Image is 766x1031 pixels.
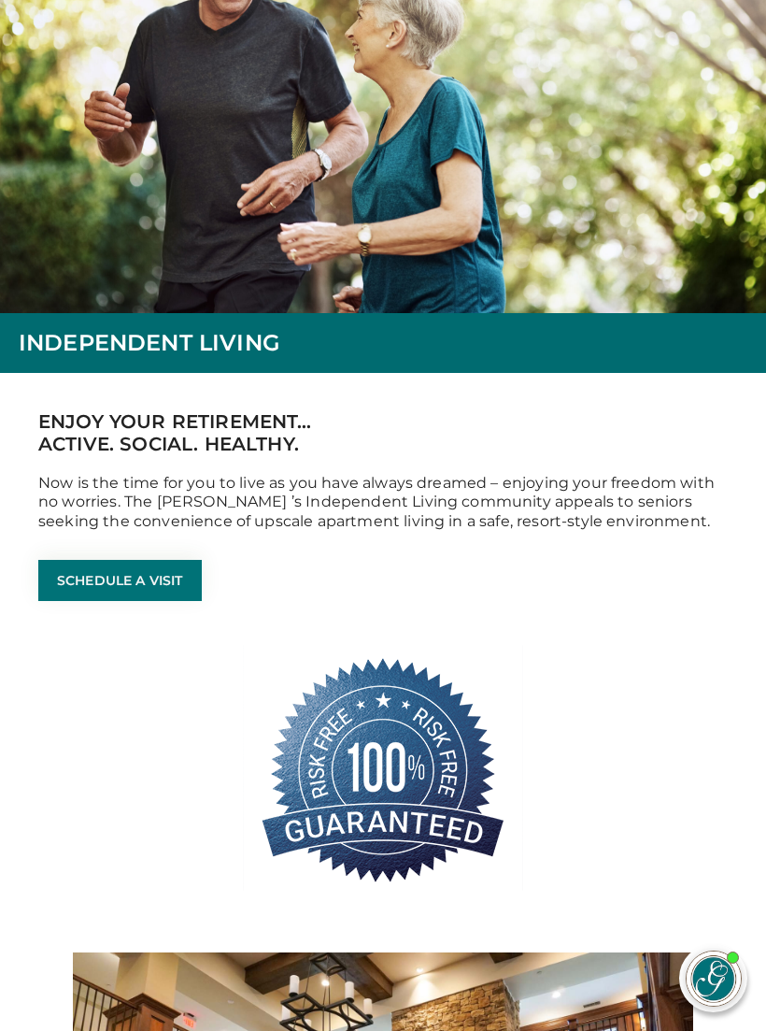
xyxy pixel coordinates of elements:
span: Enjoy your retirement… [38,410,728,433]
span: Active. Social. Healthy. [38,433,728,455]
img: avatar [687,952,741,1006]
h1: Independent Living [19,332,280,354]
a: Schedule a Visit [38,560,202,601]
img: 100% Risk-Free. Guaranteed. [243,629,523,909]
iframe: iframe [396,528,747,926]
p: Now is the time for you to live as you have always dreamed – enjoying your freedom with no worrie... [38,474,728,532]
